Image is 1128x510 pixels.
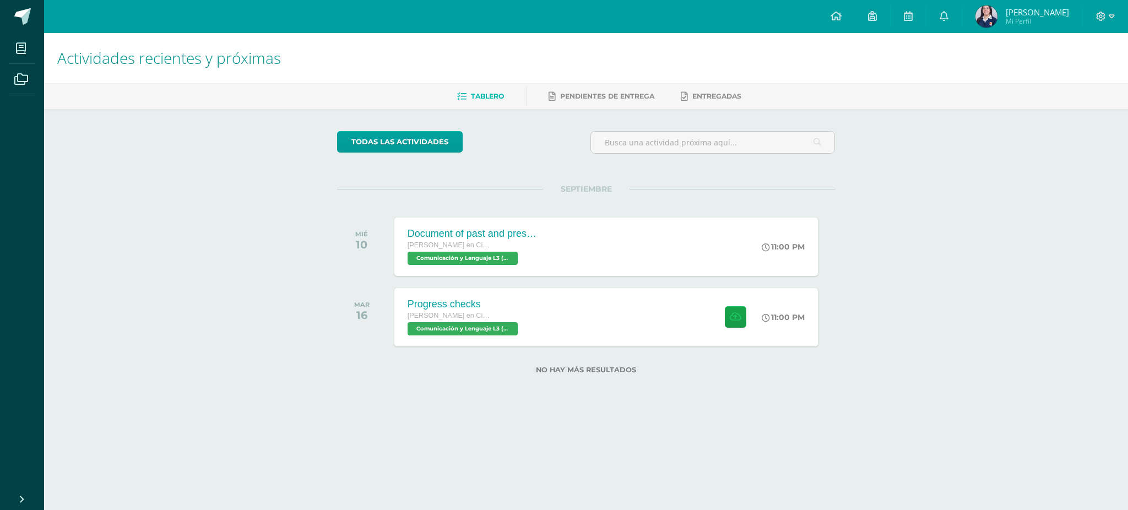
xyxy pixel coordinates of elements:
[762,242,805,252] div: 11:00 PM
[549,88,654,105] a: Pendientes de entrega
[591,132,835,153] input: Busca una actividad próxima aquí...
[355,238,368,251] div: 10
[408,312,490,319] span: [PERSON_NAME] en Ciencias y Letras
[408,252,518,265] span: Comunicación y Lenguaje L3 (Inglés) 5 'B'
[57,47,281,68] span: Actividades recientes y próximas
[408,228,540,240] div: Document of past and present habits and states
[975,6,997,28] img: 8e0900b7d2c419510f864cc0b06d5426.png
[408,322,518,335] span: Comunicación y Lenguaje L3 (Inglés) 5 'B'
[560,92,654,100] span: Pendientes de entrega
[543,184,630,194] span: SEPTIEMBRE
[681,88,741,105] a: Entregadas
[355,230,368,238] div: MIÉ
[762,312,805,322] div: 11:00 PM
[692,92,741,100] span: Entregadas
[457,88,504,105] a: Tablero
[408,241,490,249] span: [PERSON_NAME] en Ciencias y Letras
[337,366,836,374] label: No hay más resultados
[354,308,370,322] div: 16
[337,131,463,153] a: todas las Actividades
[354,301,370,308] div: MAR
[1006,17,1069,26] span: Mi Perfil
[408,299,520,310] div: Progress checks
[471,92,504,100] span: Tablero
[1006,7,1069,18] span: [PERSON_NAME]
